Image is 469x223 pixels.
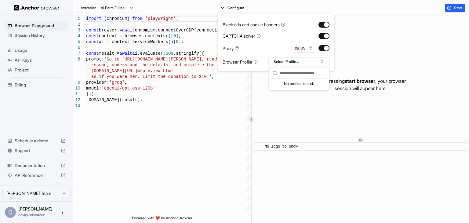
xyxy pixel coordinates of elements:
[122,28,135,33] span: await
[73,97,80,103] div: 12
[86,86,101,91] span: model:
[99,34,165,38] span: context = browser.contexts
[163,51,173,56] span: JSON
[73,45,80,51] div: 6
[73,27,80,33] div: 3
[86,80,109,85] span: provider:
[165,34,168,38] span: (
[178,34,181,38] span: ;
[86,97,119,102] span: [DOMAIN_NAME]
[5,46,68,55] div: Usage
[223,45,239,51] div: Proxy
[89,92,91,97] span: )
[268,57,329,66] button: Select Profile...
[173,51,199,56] span: .stringify
[5,170,68,180] div: API Reference
[173,39,176,44] span: [
[15,82,66,88] span: Billing
[91,92,94,97] span: )
[18,213,48,217] span: davi@prismatec.com
[161,51,163,56] span: (
[127,16,129,21] span: }
[15,47,66,53] span: Usage
[454,5,463,10] span: Start
[14,5,60,11] img: Anchor Logo
[104,57,212,62] span: 'Go to [URL][DOMAIN_NAME][PERSON_NAME], re
[178,39,181,44] span: ]
[119,51,132,56] span: await
[73,39,80,45] div: 5
[99,39,168,44] span: ai = context.serviceWorkers
[15,148,58,154] span: Support
[212,57,227,62] span: ad the
[223,21,285,28] div: Block ads and cookie banners
[212,74,214,79] span: ,
[15,138,58,144] span: Schedule a demo
[194,28,196,33] span: (
[18,206,53,211] span: Davi Menezes
[5,146,68,155] div: Support
[57,207,68,218] button: Open menu
[99,51,119,56] span: result =
[91,74,212,79] span: as if you were her. Limit the donation to $10.'
[73,16,80,22] div: 1
[15,67,66,73] span: Project
[218,4,248,12] button: Configure
[73,80,80,86] div: 9
[137,97,140,102] span: )
[176,34,178,38] span: ]
[135,28,194,33] span: chromium.connectOverCDP
[223,33,261,39] div: CAPTCHA solver
[73,57,80,62] div: 8
[171,39,173,44] span: )
[73,86,80,91] div: 10
[94,92,96,97] span: ;
[119,97,122,102] span: (
[73,33,80,39] div: 4
[122,97,137,102] span: result
[86,34,99,38] span: const
[73,103,80,109] div: 13
[223,58,258,65] div: Browser Profile
[292,44,316,53] button: 🇺🇸 US
[91,63,220,68] span: resume, understand the details, and complete the f
[86,92,89,97] span: }
[99,28,122,33] span: browser =
[176,39,178,44] span: 0
[137,68,173,73] span: m/preview.html
[257,144,260,150] span: ​
[5,21,68,31] div: Browser Playground
[86,51,99,56] span: const
[5,161,68,170] div: Documentation
[86,39,99,44] span: const
[269,79,329,90] div: Suggestions
[15,163,58,169] span: Documentation
[5,55,68,65] div: API Keys
[86,57,104,62] span: prompt:
[145,16,176,21] span: 'playwright'
[345,78,375,84] span: start browser
[132,51,160,56] span: ai.evaluate
[168,39,171,44] span: (
[140,97,142,102] span: ;
[171,34,173,38] span: [
[5,136,68,146] div: Schedule a demo
[107,16,127,21] span: chromium
[86,16,101,21] span: import
[176,16,178,21] span: ;
[196,28,237,33] span: connectionString
[73,91,80,97] div: 11
[202,51,204,56] span: {
[104,16,107,21] span: {
[73,22,80,27] div: 2
[199,51,202,56] span: (
[173,34,176,38] span: 0
[101,86,155,91] span: 'openai/gpt-oss-120b'
[445,4,465,12] button: Start
[15,57,66,63] span: API Keys
[15,172,58,178] span: API Reference
[269,79,329,87] div: No profiles found.
[315,77,406,92] p: After pressing , your browser session will appear here
[265,144,298,149] span: No logs to show
[15,32,66,38] span: Session History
